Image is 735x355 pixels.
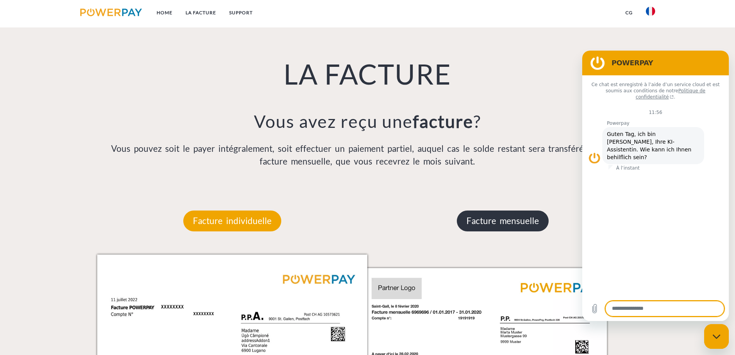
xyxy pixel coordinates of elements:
[97,110,638,132] h3: Vous avez reçu une ?
[582,51,729,321] iframe: Fenêtre de messagerie
[179,6,223,20] a: LA FACTURE
[704,324,729,349] iframe: Bouton de lancement de la fenêtre de messagerie, conversation en cours
[457,211,549,231] p: Facture mensuelle
[150,6,179,20] a: Home
[223,6,259,20] a: Support
[646,7,655,16] img: fr
[183,211,281,231] p: Facture individuelle
[97,142,638,168] p: Vous pouvez soit le payer intégralement, soit effectuer un paiement partiel, auquel cas le solde ...
[413,111,473,132] b: facture
[97,56,638,91] h1: LA FACTURE
[619,6,639,20] a: CG
[80,8,142,16] img: logo-powerpay.svg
